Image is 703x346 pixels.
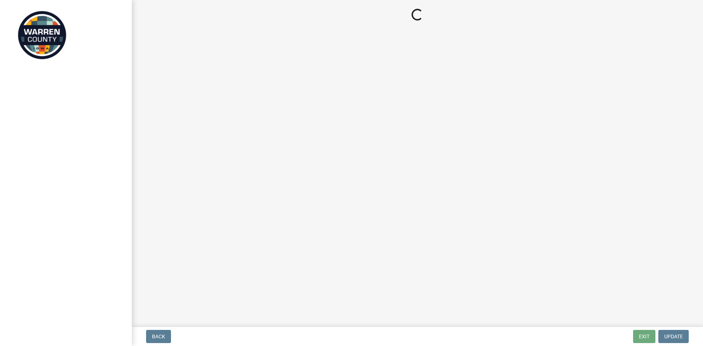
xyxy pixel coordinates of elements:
span: Back [152,334,165,339]
img: Warren County, Iowa [15,8,70,63]
button: Exit [633,330,655,343]
span: Update [664,334,683,339]
button: Update [658,330,689,343]
button: Back [146,330,171,343]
